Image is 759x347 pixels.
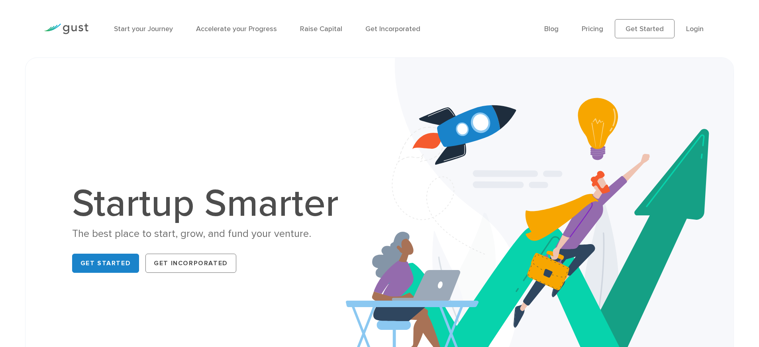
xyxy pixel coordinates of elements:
a: Accelerate your Progress [196,25,277,33]
a: Get Incorporated [365,25,420,33]
a: Blog [544,25,559,33]
img: Gust Logo [44,24,88,34]
a: Login [686,25,704,33]
a: Raise Capital [300,25,342,33]
a: Pricing [582,25,603,33]
a: Get Started [72,254,139,273]
a: Get Started [615,19,675,38]
h1: Startup Smarter [72,185,347,223]
div: The best place to start, grow, and fund your venture. [72,227,347,241]
a: Get Incorporated [145,254,236,273]
a: Start your Journey [114,25,173,33]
